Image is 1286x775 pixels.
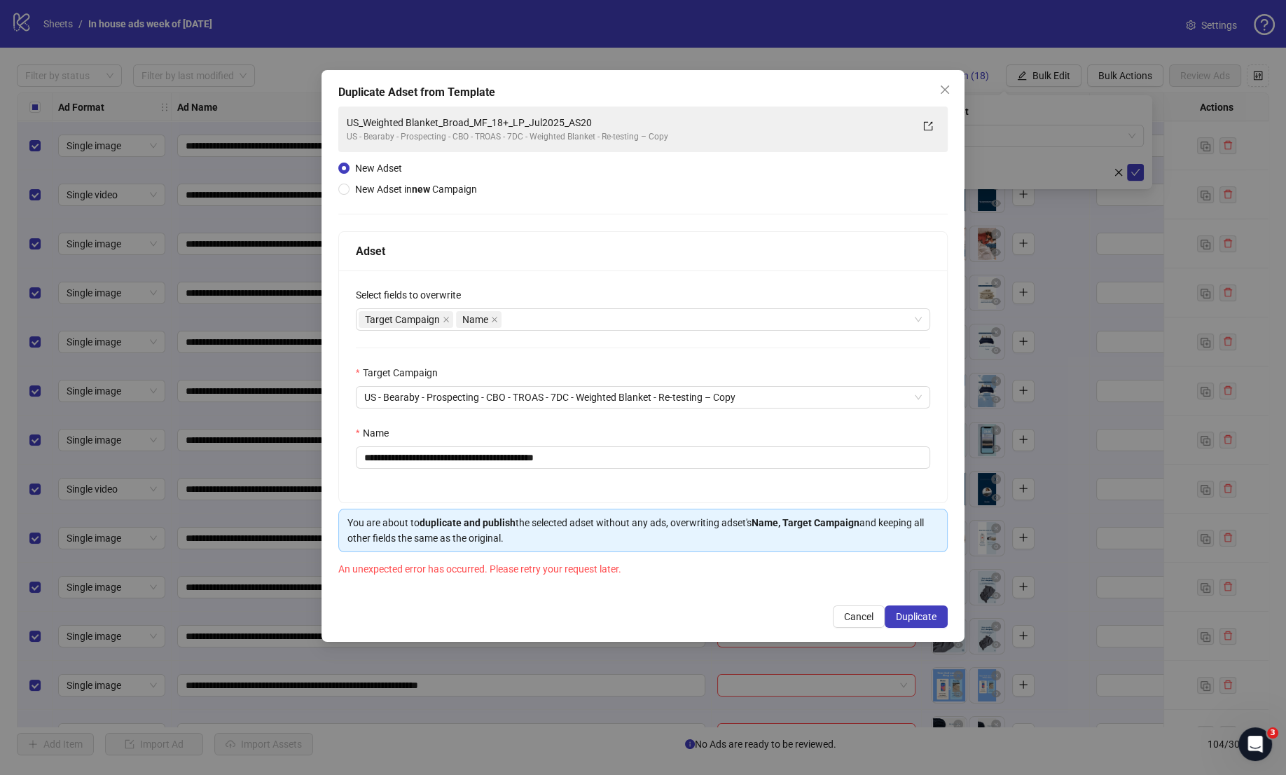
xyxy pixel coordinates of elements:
[356,425,397,441] label: Name
[412,184,430,195] strong: new
[347,115,911,130] div: US_Weighted Blanket_Broad_MF_18+_LP_Jul2025_AS20
[491,316,498,323] span: close
[456,311,502,328] span: Name
[896,611,936,622] span: Duplicate
[420,517,516,528] strong: duplicate and publish
[939,84,950,95] span: close
[934,78,956,101] button: Close
[752,517,859,528] strong: Name, Target Campaign
[356,287,470,303] label: Select fields to overwrite
[338,563,621,575] span: An unexpected error has occurred. Please retry your request later.
[364,387,922,408] span: US - Bearaby - Prospecting - CBO - TROAS - 7DC - Weighted Blanket - Re-testing – Copy
[359,311,453,328] span: Target Campaign
[885,605,948,628] button: Duplicate
[355,184,477,195] span: New Adset in Campaign
[833,605,885,628] button: Cancel
[1238,727,1272,761] iframe: Intercom live chat
[1267,727,1278,739] span: 3
[356,365,446,380] label: Target Campaign
[347,515,939,546] div: You are about to the selected adset without any ads, overwriting adset's and keeping all other fi...
[356,242,930,260] div: Adset
[347,130,911,144] div: US - Bearaby - Prospecting - CBO - TROAS - 7DC - Weighted Blanket - Re-testing – Copy
[355,163,402,174] span: New Adset
[356,446,930,469] input: Name
[923,121,933,131] span: export
[338,84,948,101] div: Duplicate Adset from Template
[844,611,873,622] span: Cancel
[443,316,450,323] span: close
[365,312,440,327] span: Target Campaign
[462,312,488,327] span: Name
